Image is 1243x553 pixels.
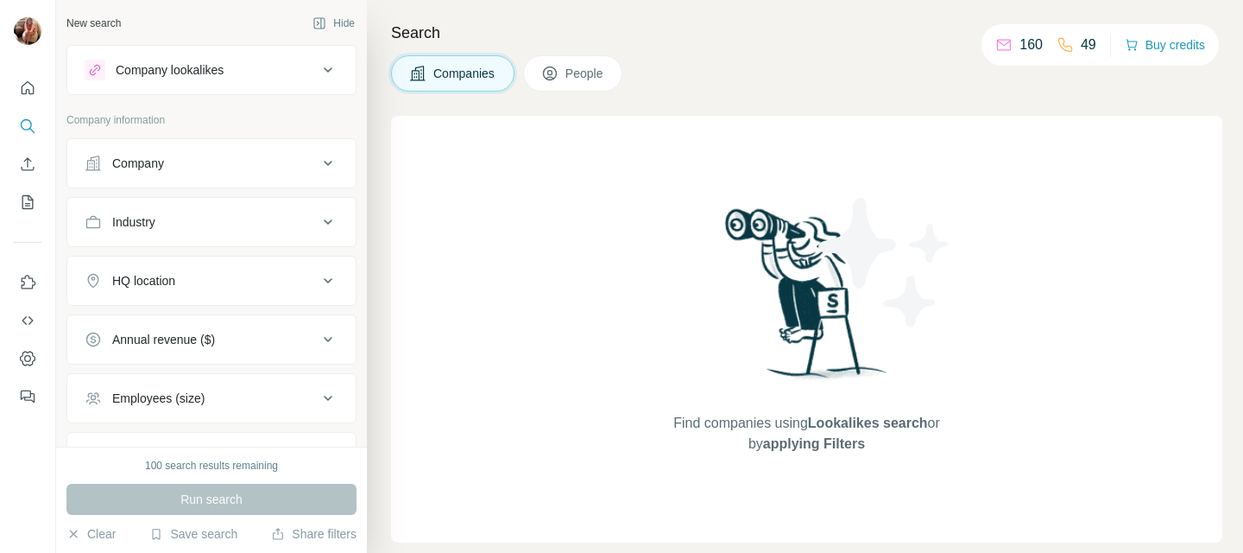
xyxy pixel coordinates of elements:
[67,143,356,184] button: Company
[807,185,962,340] img: Surfe Illustration - Stars
[808,416,928,430] span: Lookalikes search
[67,436,356,478] button: Technologies
[565,65,605,82] span: People
[66,525,116,543] button: Clear
[14,111,41,142] button: Search
[149,525,237,543] button: Save search
[1081,35,1096,55] p: 49
[145,458,278,474] div: 100 search results remaining
[14,343,41,374] button: Dashboard
[14,73,41,104] button: Quick start
[14,17,41,45] img: Avatar
[391,21,1222,45] h4: Search
[66,112,356,128] p: Company information
[112,331,215,348] div: Annual revenue ($)
[66,16,121,31] div: New search
[717,204,897,397] img: Surfe Illustration - Woman searching with binoculars
[763,436,865,451] span: applying Filters
[112,213,155,231] div: Industry
[668,413,944,454] span: Find companies using or by
[1019,35,1043,55] p: 160
[67,49,356,91] button: Company lookalikes
[116,61,224,79] div: Company lookalikes
[14,149,41,180] button: Enrich CSV
[271,525,356,543] button: Share filters
[112,272,175,289] div: HQ location
[1125,33,1205,57] button: Buy credits
[14,187,41,218] button: My lists
[433,65,496,82] span: Companies
[300,10,367,36] button: Hide
[67,319,356,360] button: Annual revenue ($)
[14,267,41,298] button: Use Surfe on LinkedIn
[67,378,356,419] button: Employees (size)
[67,201,356,243] button: Industry
[112,390,205,407] div: Employees (size)
[112,155,164,172] div: Company
[67,260,356,302] button: HQ location
[14,381,41,412] button: Feedback
[14,305,41,336] button: Use Surfe API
